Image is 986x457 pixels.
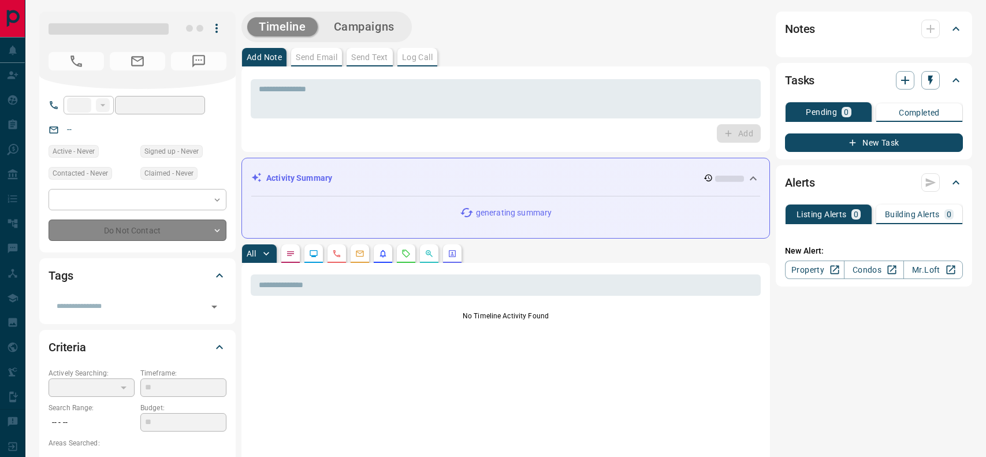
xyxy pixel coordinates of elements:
p: Add Note [247,53,282,61]
svg: Calls [332,249,341,258]
a: Condos [844,261,903,279]
h2: Tags [49,266,73,285]
div: Tasks [785,66,963,94]
p: No Timeline Activity Found [251,311,761,321]
p: generating summary [476,207,552,219]
p: Pending [806,108,837,116]
h2: Tasks [785,71,814,90]
p: 0 [947,210,951,218]
p: Building Alerts [885,210,940,218]
p: Budget: [140,403,226,413]
svg: Lead Browsing Activity [309,249,318,258]
p: 0 [854,210,858,218]
span: No Number [49,52,104,70]
p: New Alert: [785,245,963,257]
a: -- [67,125,72,134]
p: Listing Alerts [797,210,847,218]
p: Search Range: [49,403,135,413]
a: Property [785,261,844,279]
h2: Criteria [49,338,86,356]
svg: Listing Alerts [378,249,388,258]
p: Actively Searching: [49,368,135,378]
span: No Number [171,52,226,70]
h2: Notes [785,20,815,38]
div: Do Not Contact [49,220,226,241]
span: Active - Never [53,146,95,157]
a: Mr.Loft [903,261,963,279]
div: Criteria [49,333,226,361]
div: Activity Summary [251,168,760,189]
button: New Task [785,133,963,152]
button: Open [206,299,222,315]
span: Claimed - Never [144,168,194,179]
button: Timeline [247,17,318,36]
svg: Agent Actions [448,249,457,258]
h2: Alerts [785,173,815,192]
button: Campaigns [322,17,406,36]
div: Notes [785,15,963,43]
svg: Opportunities [425,249,434,258]
p: -- - -- [49,413,135,432]
div: Tags [49,262,226,289]
svg: Requests [401,249,411,258]
span: Signed up - Never [144,146,199,157]
p: Activity Summary [266,172,332,184]
p: Timeframe: [140,368,226,378]
p: 0 [844,108,849,116]
span: Contacted - Never [53,168,108,179]
span: No Email [110,52,165,70]
svg: Emails [355,249,364,258]
p: Completed [899,109,940,117]
div: Alerts [785,169,963,196]
p: Areas Searched: [49,438,226,448]
svg: Notes [286,249,295,258]
p: All [247,250,256,258]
